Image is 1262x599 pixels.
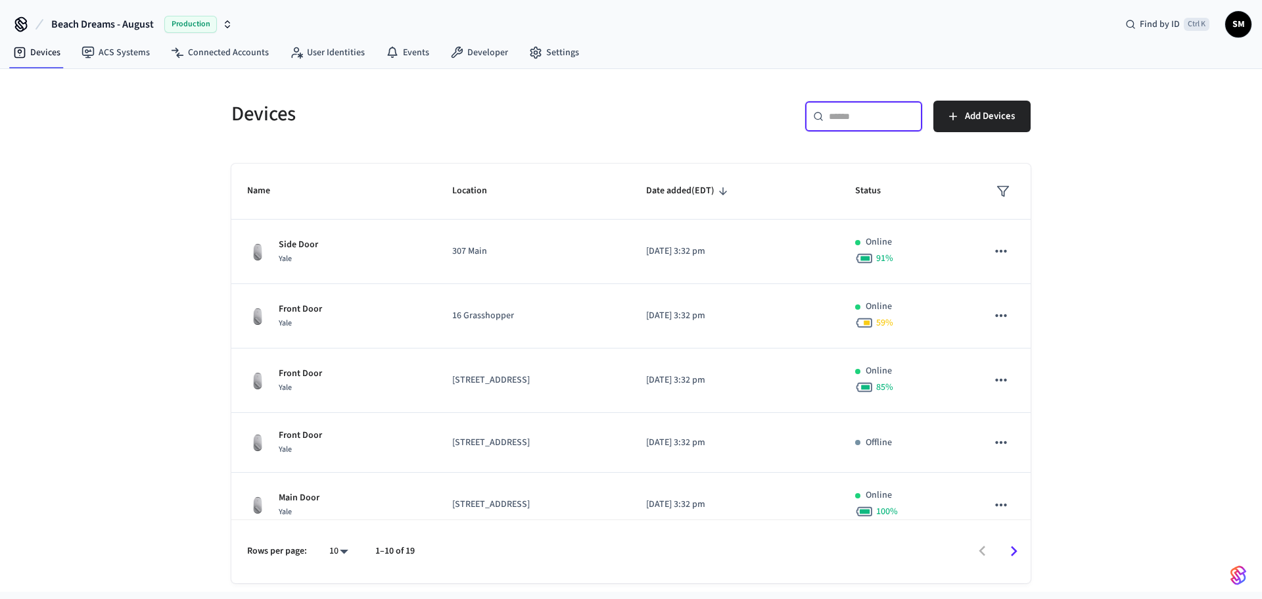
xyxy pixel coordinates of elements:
button: Go to next page [998,536,1029,567]
span: Add Devices [965,108,1015,125]
span: Yale [279,444,292,455]
div: 10 [323,542,354,561]
p: 1–10 of 19 [375,544,415,558]
span: 85 % [876,381,893,394]
img: August Wifi Smart Lock 3rd Gen, Silver, Front [247,494,268,515]
button: Add Devices [933,101,1031,132]
span: 59 % [876,316,893,329]
p: Main Door [279,491,319,505]
span: Name [247,181,287,201]
span: Yale [279,253,292,264]
span: Ctrl K [1184,18,1209,31]
a: User Identities [279,41,375,64]
a: Settings [519,41,590,64]
p: 307 Main [452,245,615,258]
a: ACS Systems [71,41,160,64]
p: Side Door [279,238,318,252]
a: Connected Accounts [160,41,279,64]
span: SM [1227,12,1250,36]
span: 91 % [876,252,893,265]
img: SeamLogoGradient.69752ec5.svg [1230,565,1246,586]
span: Yale [279,382,292,393]
p: [STREET_ADDRESS] [452,436,615,450]
span: Yale [279,506,292,517]
span: Beach Dreams - August [51,16,154,32]
a: Developer [440,41,519,64]
p: Online [866,300,892,314]
img: August Wifi Smart Lock 3rd Gen, Silver, Front [247,370,268,391]
a: Devices [3,41,71,64]
h5: Devices [231,101,623,128]
p: Offline [866,436,892,450]
p: Online [866,364,892,378]
span: 100 % [876,505,898,518]
span: Status [855,181,898,201]
button: SM [1225,11,1251,37]
p: 16 Grasshopper [452,309,615,323]
span: Date added(EDT) [646,181,732,201]
img: August Wifi Smart Lock 3rd Gen, Silver, Front [247,241,268,262]
p: Front Door [279,302,322,316]
p: [DATE] 3:32 pm [646,498,823,512]
p: [STREET_ADDRESS] [452,373,615,387]
p: [DATE] 3:32 pm [646,373,823,387]
img: August Wifi Smart Lock 3rd Gen, Silver, Front [247,306,268,327]
div: Find by IDCtrl K [1115,12,1220,36]
p: [STREET_ADDRESS] [452,498,615,512]
span: Location [452,181,504,201]
p: Front Door [279,429,322,443]
span: Production [164,16,217,33]
p: [DATE] 3:32 pm [646,436,823,450]
p: Rows per page: [247,544,307,558]
span: Find by ID [1140,18,1180,31]
p: Front Door [279,367,322,381]
img: August Wifi Smart Lock 3rd Gen, Silver, Front [247,432,268,453]
p: Online [866,489,892,502]
p: [DATE] 3:32 pm [646,245,823,258]
a: Events [375,41,440,64]
p: Online [866,235,892,249]
span: Yale [279,318,292,329]
p: [DATE] 3:32 pm [646,309,823,323]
